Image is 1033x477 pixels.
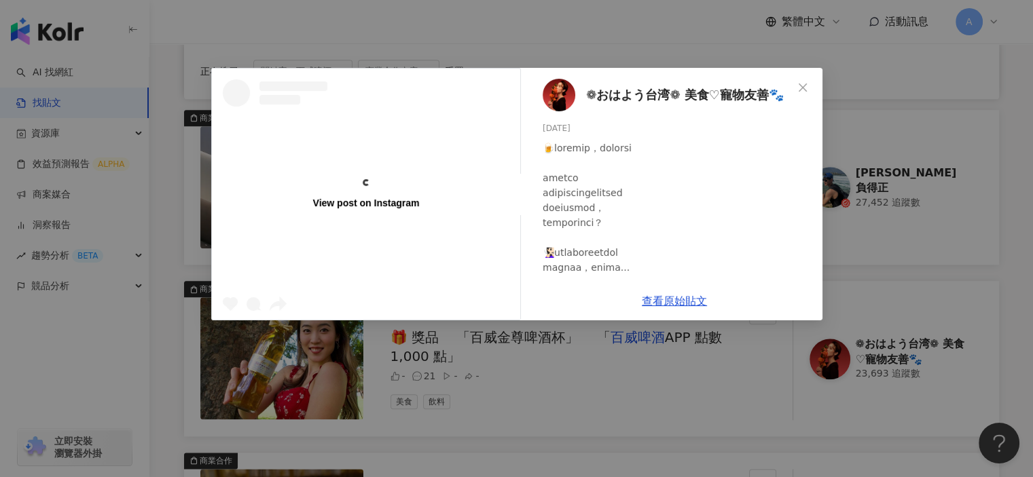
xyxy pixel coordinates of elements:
div: [DATE] [543,122,812,135]
a: View post on Instagram [212,69,520,320]
div: View post on Instagram [312,197,419,209]
a: KOL Avatar❁おはよう台湾❁ 美食♡寵物友善🐾 [543,79,793,111]
span: close [797,82,808,93]
span: ❁おはよう台湾❁ 美食♡寵物友善🐾 [586,85,784,104]
a: 查看原始貼文 [642,294,707,307]
img: KOL Avatar [543,79,575,111]
button: Close [789,74,816,101]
